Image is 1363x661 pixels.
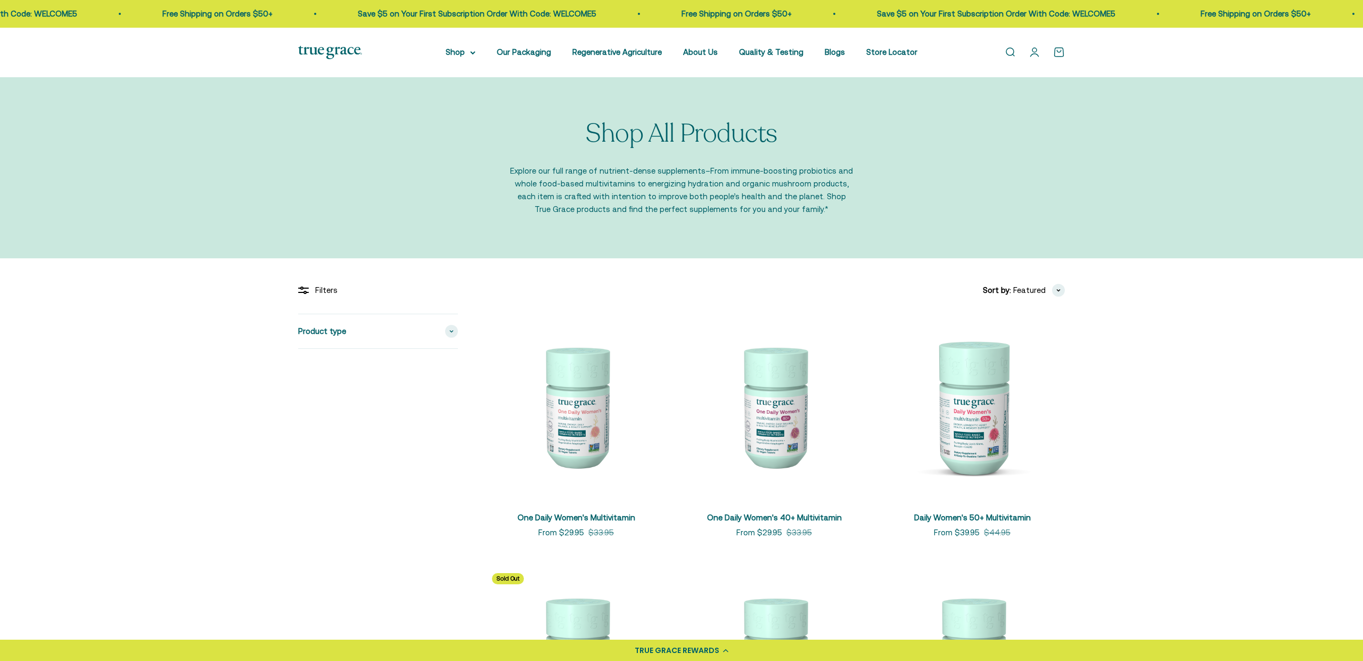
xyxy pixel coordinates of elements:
[314,7,552,20] p: Save $5 on Your First Subscription Order With Code: WELCOME5
[538,526,584,539] sale-price: From $29.95
[707,513,842,522] a: One Daily Women's 40+ Multivitamin
[1013,284,1046,297] span: Featured
[298,325,346,338] span: Product type
[497,47,551,56] a: Our Packaging
[446,46,475,59] summary: Shop
[786,526,812,539] compare-at-price: $33.95
[298,284,458,297] div: Filters
[298,314,458,348] summary: Product type
[880,314,1065,499] img: Daily Women's 50+ Multivitamin
[934,526,980,539] sale-price: From $39.95
[518,513,635,522] a: One Daily Women's Multivitamin
[637,9,748,18] a: Free Shipping on Orders $50+
[984,526,1011,539] compare-at-price: $44.95
[586,120,777,148] p: Shop All Products
[736,526,782,539] sale-price: From $29.95
[833,7,1071,20] p: Save $5 on Your First Subscription Order With Code: WELCOME5
[681,314,867,499] img: Daily Multivitamin for Immune Support, Energy, Daily Balance, and Healthy Bone Support* Vitamin A...
[483,314,669,499] img: We select ingredients that play a concrete role in true health, and we include them at effective ...
[118,9,228,18] a: Free Shipping on Orders $50+
[683,47,718,56] a: About Us
[739,47,803,56] a: Quality & Testing
[508,165,855,216] p: Explore our full range of nutrient-dense supplements–From immune-boosting probiotics and whole fo...
[1013,284,1065,297] button: Featured
[1156,9,1267,18] a: Free Shipping on Orders $50+
[866,47,917,56] a: Store Locator
[983,284,1011,297] span: Sort by:
[914,513,1031,522] a: Daily Women's 50+ Multivitamin
[825,47,845,56] a: Blogs
[635,645,719,656] div: TRUE GRACE REWARDS
[572,47,662,56] a: Regenerative Agriculture
[588,526,614,539] compare-at-price: $33.95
